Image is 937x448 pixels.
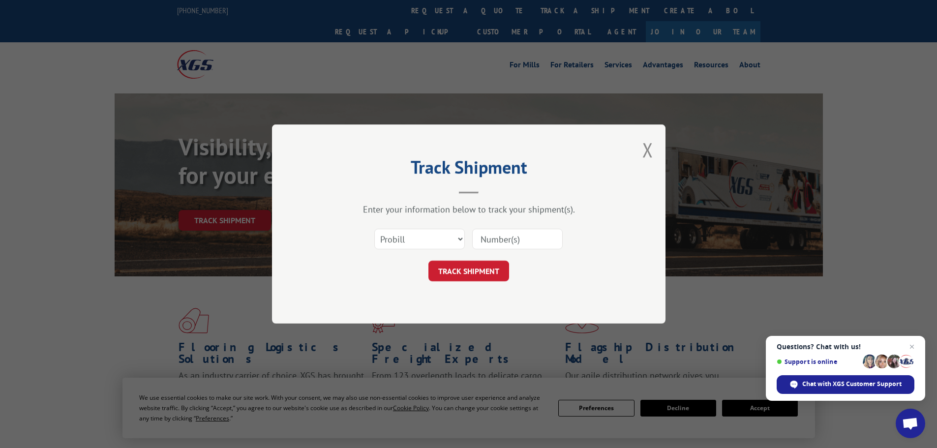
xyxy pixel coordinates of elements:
[896,409,925,438] div: Open chat
[777,343,914,351] span: Questions? Chat with us!
[321,204,616,215] div: Enter your information below to track your shipment(s).
[321,160,616,179] h2: Track Shipment
[802,380,902,388] span: Chat with XGS Customer Support
[428,261,509,281] button: TRACK SHIPMENT
[472,229,563,249] input: Number(s)
[777,375,914,394] div: Chat with XGS Customer Support
[906,341,918,353] span: Close chat
[642,137,653,163] button: Close modal
[777,358,859,365] span: Support is online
